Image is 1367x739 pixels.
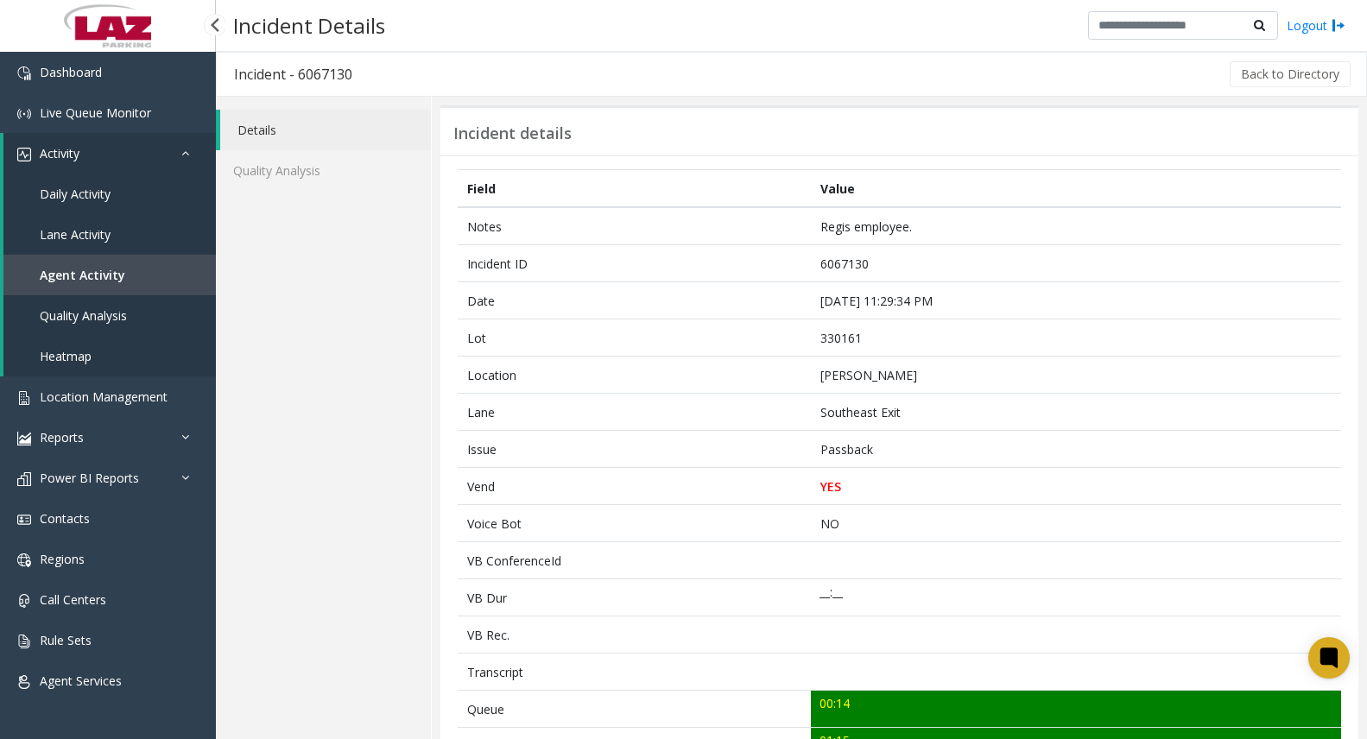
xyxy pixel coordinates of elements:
[40,591,106,608] span: Call Centers
[3,133,216,174] a: Activity
[3,295,216,336] a: Quality Analysis
[40,551,85,567] span: Regions
[17,675,31,689] img: 'icon'
[458,468,811,505] td: Vend
[458,431,811,468] td: Issue
[458,691,811,728] td: Queue
[811,319,1341,357] td: 330161
[811,245,1341,282] td: 6067130
[40,510,90,527] span: Contacts
[3,174,216,214] a: Daily Activity
[40,145,79,161] span: Activity
[17,66,31,80] img: 'icon'
[216,150,431,191] a: Quality Analysis
[17,513,31,527] img: 'icon'
[17,391,31,405] img: 'icon'
[458,207,811,245] td: Notes
[811,170,1341,208] th: Value
[453,124,572,143] h3: Incident details
[3,336,216,376] a: Heatmap
[1287,16,1345,35] a: Logout
[811,431,1341,468] td: Passback
[40,267,125,283] span: Agent Activity
[3,214,216,255] a: Lane Activity
[3,255,216,295] a: Agent Activity
[458,505,811,542] td: Voice Bot
[811,282,1341,319] td: [DATE] 11:29:34 PM
[40,186,111,202] span: Daily Activity
[40,673,122,689] span: Agent Services
[17,472,31,486] img: 'icon'
[40,388,168,405] span: Location Management
[225,4,394,47] h3: Incident Details
[811,357,1341,394] td: [PERSON_NAME]
[458,616,811,654] td: VB Rec.
[40,348,92,364] span: Heatmap
[458,542,811,579] td: VB ConferenceId
[1230,61,1351,87] button: Back to Directory
[458,319,811,357] td: Lot
[40,632,92,648] span: Rule Sets
[17,635,31,648] img: 'icon'
[458,357,811,394] td: Location
[17,553,31,567] img: 'icon'
[458,579,811,616] td: VB Dur
[1332,16,1345,35] img: logout
[811,691,1341,728] td: 00:14
[811,579,1341,616] td: __:__
[17,594,31,608] img: 'icon'
[17,432,31,445] img: 'icon'
[40,429,84,445] span: Reports
[820,515,1332,533] p: NO
[458,394,811,431] td: Lane
[458,282,811,319] td: Date
[811,207,1341,245] td: Regis employee.
[220,110,431,150] a: Details
[40,104,151,121] span: Live Queue Monitor
[17,148,31,161] img: 'icon'
[217,54,370,94] h3: Incident - 6067130
[40,307,127,324] span: Quality Analysis
[458,245,811,282] td: Incident ID
[458,654,811,691] td: Transcript
[17,107,31,121] img: 'icon'
[820,477,1332,496] p: YES
[40,64,102,80] span: Dashboard
[811,394,1341,431] td: Southeast Exit
[40,226,111,243] span: Lane Activity
[458,170,811,208] th: Field
[40,470,139,486] span: Power BI Reports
